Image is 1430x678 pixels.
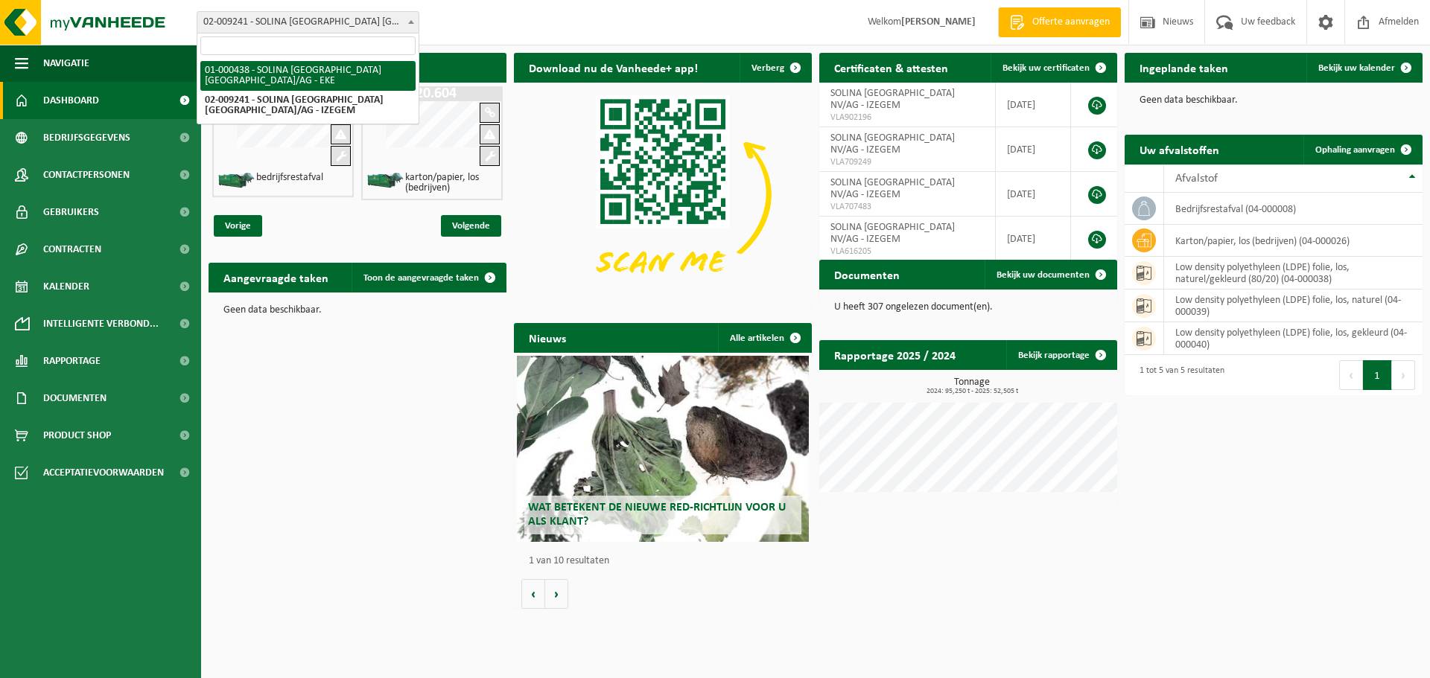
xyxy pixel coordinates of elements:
h2: Uw afvalstoffen [1125,135,1234,164]
p: Geen data beschikbaar. [1140,95,1408,106]
span: Intelligente verbond... [43,305,159,342]
div: 1 tot 5 van 5 resultaten [1132,359,1224,391]
span: Verberg [751,63,784,73]
td: [DATE] [996,83,1071,127]
td: low density polyethyleen (LDPE) folie, los, gekleurd (04-000040) [1164,322,1423,355]
span: Kalender [43,268,89,305]
h4: bedrijfsrestafval [256,173,323,183]
span: Afvalstof [1175,173,1218,185]
span: Rapportage [43,342,101,380]
h2: Rapportage 2025 / 2024 [819,340,970,369]
td: bedrijfsrestafval (04-000008) [1164,193,1423,225]
a: Bekijk uw certificaten [991,53,1116,83]
a: Toon de aangevraagde taken [352,263,505,292]
span: VLA709249 [830,156,984,168]
span: SOLINA [GEOGRAPHIC_DATA] NV/AG - IZEGEM [830,132,955,156]
li: 02-009241 - SOLINA [GEOGRAPHIC_DATA] [GEOGRAPHIC_DATA]/AG - IZEGEM [200,91,416,121]
span: Toon de aangevraagde taken [363,273,479,283]
span: Bekijk uw certificaten [1002,63,1090,73]
span: Volgende [441,215,501,237]
h2: Nieuws [514,323,581,352]
span: 02-009241 - SOLINA BELGIUM NV/AG - IZEGEM [197,12,419,33]
img: Download de VHEPlus App [514,83,812,306]
td: low density polyethyleen (LDPE) folie, los, naturel/gekleurd (80/20) (04-000038) [1164,257,1423,290]
span: Bekijk uw kalender [1318,63,1395,73]
span: Gebruikers [43,194,99,231]
span: Product Shop [43,417,111,454]
button: 1 [1363,360,1392,390]
a: Ophaling aanvragen [1303,135,1421,164]
span: Contracten [43,231,101,268]
span: Acceptatievoorwaarden [43,454,164,491]
button: Verberg [740,53,810,83]
h2: Download nu de Vanheede+ app! [514,53,713,82]
h2: Documenten [819,260,915,289]
a: Wat betekent de nieuwe RED-richtlijn voor u als klant? [517,356,809,542]
h2: Aangevraagde taken [209,263,343,292]
span: SOLINA [GEOGRAPHIC_DATA] NV/AG - IZEGEM [830,222,955,245]
span: Bedrijfsgegevens [43,119,130,156]
span: 2024: 95,250 t - 2025: 52,505 t [827,388,1117,395]
span: VLA902196 [830,112,984,124]
h2: Ingeplande taken [1125,53,1243,82]
td: [DATE] [996,127,1071,172]
span: Navigatie [43,45,89,82]
a: Alle artikelen [718,323,810,353]
h3: Tonnage [827,377,1117,395]
span: SOLINA [GEOGRAPHIC_DATA] NV/AG - IZEGEM [830,88,955,111]
h4: karton/papier, los (bedrijven) [405,173,496,194]
span: VLA616205 [830,246,984,258]
a: Offerte aanvragen [998,7,1121,37]
p: U heeft 307 ongelezen document(en). [834,302,1102,313]
span: Wat betekent de nieuwe RED-richtlijn voor u als klant? [528,502,786,528]
span: SOLINA [GEOGRAPHIC_DATA] NV/AG - IZEGEM [830,177,955,200]
li: 01-000438 - SOLINA [GEOGRAPHIC_DATA] [GEOGRAPHIC_DATA]/AG - EKE [200,61,416,91]
span: VLA707483 [830,201,984,213]
h2: Certificaten & attesten [819,53,963,82]
td: karton/papier, los (bedrijven) (04-000026) [1164,225,1423,257]
span: Offerte aanvragen [1029,15,1113,30]
button: Volgende [545,579,568,609]
span: Vorige [214,215,262,237]
span: Bekijk uw documenten [997,270,1090,280]
button: Next [1392,360,1415,390]
p: Geen data beschikbaar. [223,305,492,316]
strong: [PERSON_NAME] [901,16,976,28]
a: Bekijk uw documenten [985,260,1116,290]
span: Documenten [43,380,107,417]
img: HK-XZ-20-GN-01 [366,171,404,190]
button: Previous [1339,360,1363,390]
p: 1 van 10 resultaten [529,556,804,566]
a: Bekijk uw kalender [1306,53,1421,83]
img: HK-XZ-20-GN-01 [217,171,255,190]
td: [DATE] [996,172,1071,217]
a: Bekijk rapportage [1006,340,1116,370]
span: Dashboard [43,82,99,119]
span: 02-009241 - SOLINA BELGIUM NV/AG - IZEGEM [197,11,419,33]
td: low density polyethyleen (LDPE) folie, los, naturel (04-000039) [1164,290,1423,322]
td: [DATE] [996,217,1071,261]
button: Vorige [521,579,545,609]
h1: Z20.604 [365,86,499,101]
span: Ophaling aanvragen [1315,145,1395,155]
span: Contactpersonen [43,156,130,194]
